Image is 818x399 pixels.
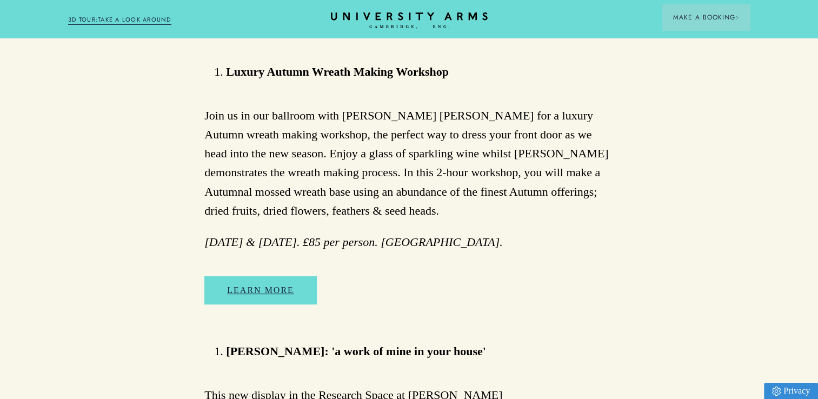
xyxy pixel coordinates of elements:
img: Arrow icon [735,16,739,19]
a: Learn More [204,276,317,304]
img: Privacy [772,387,781,396]
em: [DATE] & [DATE]. £85 per person. [GEOGRAPHIC_DATA]. [204,235,502,249]
p: Join us in our ballroom with [PERSON_NAME] [PERSON_NAME] for a luxury Autumn wreath making worksh... [204,106,614,220]
strong: [PERSON_NAME]: 'a work of mine in your house' [226,344,486,358]
span: Make a Booking [673,12,739,22]
a: Home [331,12,488,29]
a: 3D TOUR:TAKE A LOOK AROUND [68,15,171,25]
span: Luxury Autumn Wreath Making Workshop [226,65,449,78]
button: Make a BookingArrow icon [662,4,750,30]
a: Privacy [764,383,818,399]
